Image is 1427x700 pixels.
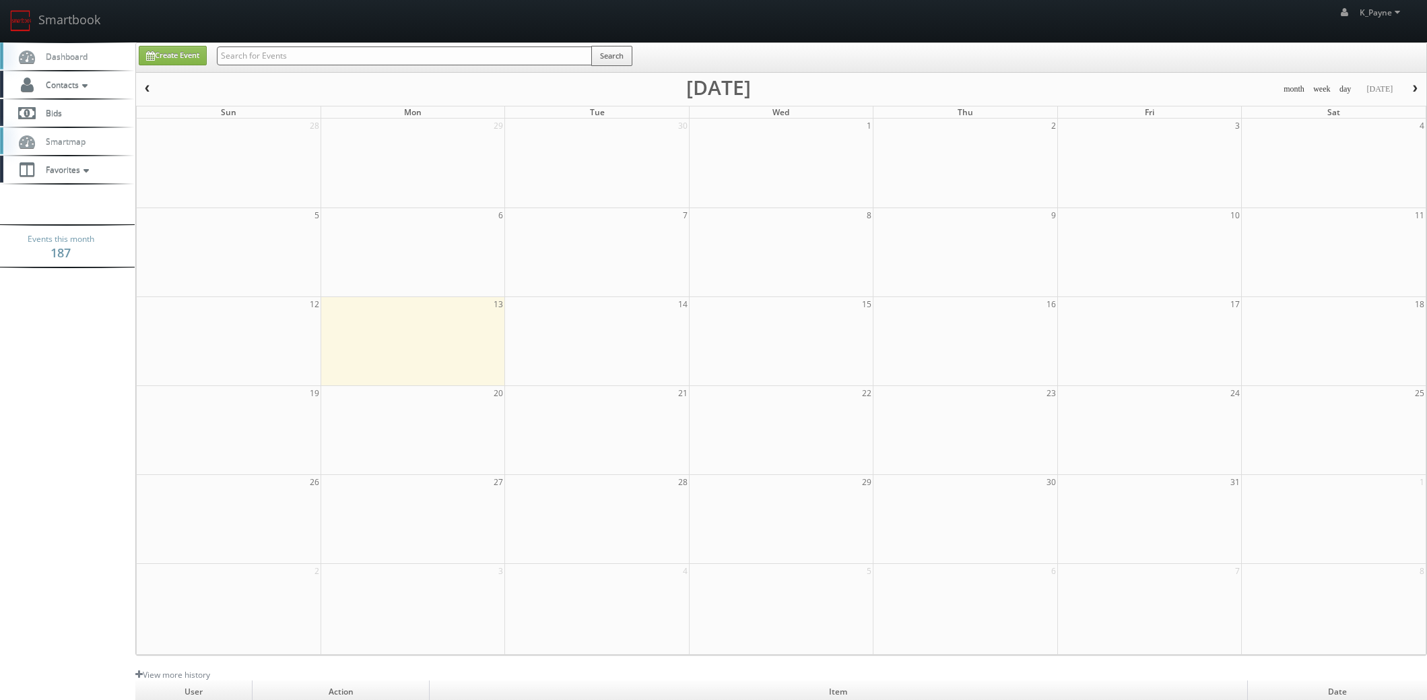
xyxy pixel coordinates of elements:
[677,297,689,311] span: 14
[39,79,91,90] span: Contacts
[1360,7,1404,18] span: K_Payne
[958,106,973,118] span: Thu
[313,564,321,578] span: 2
[1308,81,1335,98] button: week
[861,297,873,311] span: 15
[591,46,632,66] button: Search
[308,119,321,133] span: 28
[1050,119,1057,133] span: 2
[1229,386,1241,400] span: 24
[1234,564,1241,578] span: 7
[308,297,321,311] span: 12
[39,51,88,62] span: Dashboard
[39,135,86,147] span: Smartmap
[1362,81,1397,98] button: [DATE]
[139,46,207,65] a: Create Event
[772,106,789,118] span: Wed
[682,564,689,578] span: 4
[28,232,94,246] span: Events this month
[221,106,236,118] span: Sun
[590,106,605,118] span: Tue
[39,164,92,175] span: Favorites
[1418,119,1426,133] span: 4
[861,386,873,400] span: 22
[1418,564,1426,578] span: 8
[497,564,504,578] span: 3
[492,386,504,400] span: 20
[865,208,873,222] span: 8
[1045,386,1057,400] span: 23
[1050,564,1057,578] span: 6
[313,208,321,222] span: 5
[1229,475,1241,489] span: 31
[1045,475,1057,489] span: 30
[1279,81,1309,98] button: month
[865,564,873,578] span: 5
[1418,475,1426,489] span: 1
[682,208,689,222] span: 7
[677,475,689,489] span: 28
[1050,208,1057,222] span: 9
[404,106,422,118] span: Mon
[492,119,504,133] span: 29
[308,475,321,489] span: 26
[51,245,71,261] strong: 187
[677,386,689,400] span: 21
[686,81,751,94] h2: [DATE]
[1234,119,1241,133] span: 3
[492,297,504,311] span: 13
[1229,297,1241,311] span: 17
[1045,297,1057,311] span: 16
[39,107,62,119] span: Bids
[497,208,504,222] span: 6
[1335,81,1356,98] button: day
[492,475,504,489] span: 27
[217,46,592,65] input: Search for Events
[1229,208,1241,222] span: 10
[1414,297,1426,311] span: 18
[865,119,873,133] span: 1
[677,119,689,133] span: 30
[135,669,210,680] a: View more history
[1414,386,1426,400] span: 25
[10,10,32,32] img: smartbook-logo.png
[1327,106,1340,118] span: Sat
[1414,208,1426,222] span: 11
[1145,106,1154,118] span: Fri
[308,386,321,400] span: 19
[861,475,873,489] span: 29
